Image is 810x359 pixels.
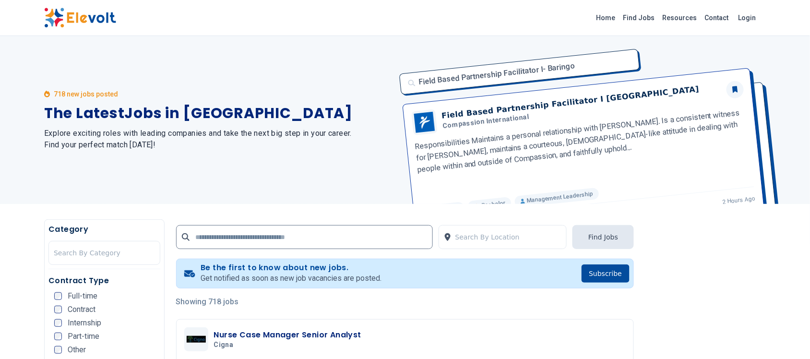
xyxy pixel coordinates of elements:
span: Other [68,346,86,354]
button: Subscribe [582,264,630,283]
input: Part-time [54,333,62,340]
span: Part-time [68,333,99,340]
input: Contract [54,306,62,313]
a: Login [733,8,762,27]
h4: Be the first to know about new jobs. [201,263,381,273]
h3: Nurse Case Manager Senior Analyst [214,329,361,341]
img: Elevolt [44,8,116,28]
span: Cigna [214,341,234,349]
input: Other [54,346,62,354]
h5: Contract Type [48,275,160,287]
h1: The Latest Jobs in [GEOGRAPHIC_DATA] [44,105,393,122]
p: Get notified as soon as new job vacancies are posted. [201,273,381,284]
iframe: Chat Widget [762,313,810,359]
p: Showing 718 jobs [176,296,634,308]
a: Resources [659,10,701,25]
a: Find Jobs [619,10,659,25]
a: Home [593,10,619,25]
h5: Category [48,224,160,235]
button: Find Jobs [572,225,634,249]
p: 718 new jobs posted [54,89,118,99]
input: Full-time [54,292,62,300]
span: Contract [68,306,95,313]
a: Contact [701,10,733,25]
img: Cigna [187,336,206,343]
input: Internship [54,319,62,327]
span: Full-time [68,292,97,300]
h2: Explore exciting roles with leading companies and take the next big step in your career. Find you... [44,128,393,151]
span: Internship [68,319,101,327]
